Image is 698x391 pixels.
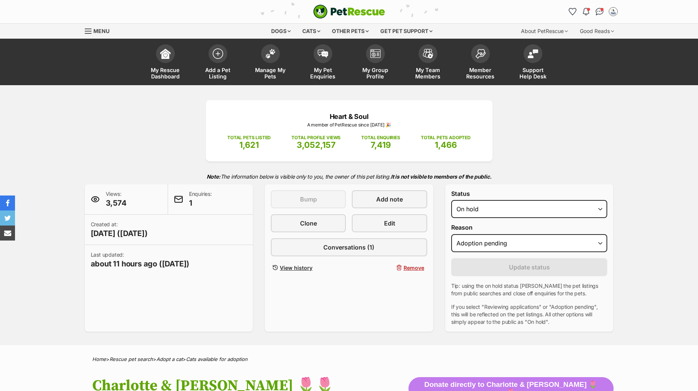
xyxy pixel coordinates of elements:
[411,67,445,80] span: My Team Members
[376,195,403,204] span: Add note
[313,5,385,19] a: PetRescue
[300,219,317,228] span: Clone
[507,41,559,85] a: Support Help Desk
[451,190,608,197] label: Status
[384,219,395,228] span: Edit
[594,6,606,18] a: Conversations
[280,264,312,272] span: View history
[596,8,603,15] img: chat-41dd97257d64d25036548639549fe6c8038ab92f7586957e7f3b1b290dea8141.svg
[189,190,212,208] p: Enquiries:
[91,251,190,269] p: Last updated:
[567,6,619,18] ul: Account quick links
[318,50,328,58] img: pet-enquiries-icon-7e3ad2cf08bfb03b45e93fb7055b45f3efa6380592205ae92323e6603595dc1f.svg
[349,41,402,85] a: My Group Profile
[271,214,346,232] a: Clone
[451,258,608,276] button: Update status
[291,134,341,141] p: TOTAL PROFILE VIEWS
[516,24,573,39] div: About PetRescue
[271,262,346,273] a: View history
[217,111,481,122] p: Heart & Soul
[91,221,148,239] p: Created at:
[85,24,115,37] a: Menu
[227,134,271,141] p: TOTAL PETS LISTED
[244,41,297,85] a: Manage My Pets
[297,41,349,85] a: My Pet Enquiries
[106,198,127,208] span: 3,574
[213,48,223,59] img: add-pet-listing-icon-0afa8454b4691262ce3f59096e99ab1cd57d4a30225e0717b998d2c9b9846f56.svg
[402,41,454,85] a: My Team Members
[583,8,589,15] img: notifications-46538b983faf8c2785f20acdc204bb7945ddae34d4c08c2a6579f10ce5e182be.svg
[149,67,182,80] span: My Rescue Dashboard
[91,259,190,269] span: about 11 hours ago ([DATE])
[93,28,110,34] span: Menu
[423,49,433,59] img: team-members-icon-5396bd8760b3fe7c0b43da4ab00e1e3bb1a5d9ba89233759b79545d2d3fc5d0d.svg
[239,140,259,150] span: 1,621
[110,356,153,362] a: Rescue pet search
[352,214,427,232] a: Edit
[207,173,221,180] strong: Note:
[201,67,235,80] span: Add a Pet Listing
[156,356,183,362] a: Adopt a cat
[186,356,248,362] a: Cats available for adoption
[300,195,317,204] span: Bump
[454,41,507,85] a: Member Resources
[106,190,127,208] p: Views:
[516,67,550,80] span: Support Help Desk
[160,48,171,59] img: dashboard-icon-eb2f2d2d3e046f16d808141f083e7271f6b2e854fb5c12c21221c1fb7104beca.svg
[435,140,457,150] span: 1,466
[421,134,471,141] p: TOTAL PETS ADOPTED
[607,6,619,18] button: My account
[391,173,492,180] strong: It is not visible to members of the public.
[271,238,427,256] a: Conversations (1)
[375,24,438,39] div: Get pet support
[464,67,497,80] span: Member Resources
[370,49,381,58] img: group-profile-icon-3fa3cf56718a62981997c0bc7e787c4b2cf8bcc04b72c1350f741eb67cf2f40e.svg
[254,67,287,80] span: Manage My Pets
[323,243,374,252] span: Conversations (1)
[74,356,625,362] div: > > >
[189,198,212,208] span: 1
[361,134,400,141] p: TOTAL ENQUIRIES
[371,140,391,150] span: 7,419
[509,263,550,272] span: Update status
[567,6,579,18] a: Favourites
[327,24,374,39] div: Other pets
[85,169,614,184] p: The information below is visible only to you, the owner of this pet listing.
[297,24,326,39] div: Cats
[139,41,192,85] a: My Rescue Dashboard
[609,8,617,15] img: Matleena Pukkila profile pic
[265,49,276,59] img: manage-my-pets-icon-02211641906a0b7f246fdf0571729dbe1e7629f14944591b6c1af311fb30b64b.svg
[404,264,424,272] span: Remove
[266,24,296,39] div: Dogs
[575,24,619,39] div: Good Reads
[359,67,392,80] span: My Group Profile
[475,49,486,59] img: member-resources-icon-8e73f808a243e03378d46382f2149f9095a855e16c252ad45f914b54edf8863c.svg
[313,5,385,19] img: logo-cat-932fe2b9b8326f06289b0f2fb663e598f794de774fb13d1741a6617ecf9a85b4.svg
[352,262,427,273] button: Remove
[306,67,340,80] span: My Pet Enquiries
[451,224,608,231] label: Reason
[92,356,106,362] a: Home
[271,190,346,208] button: Bump
[580,6,592,18] button: Notifications
[297,140,336,150] span: 3,052,157
[217,122,481,128] p: A member of PetRescue since [DATE] 🎉
[192,41,244,85] a: Add a Pet Listing
[528,49,538,58] img: help-desk-icon-fdf02630f3aa405de69fd3d07c3f3aa587a6932b1a1747fa1d2bba05be0121f9.svg
[451,282,608,297] p: Tip: using the on hold status [PERSON_NAME] the pet listings from public searches and close off e...
[91,228,148,239] span: [DATE] ([DATE])
[451,303,608,326] p: If you select "Reviewing applications" or "Adoption pending", this will be reflected on the pet l...
[352,190,427,208] a: Add note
